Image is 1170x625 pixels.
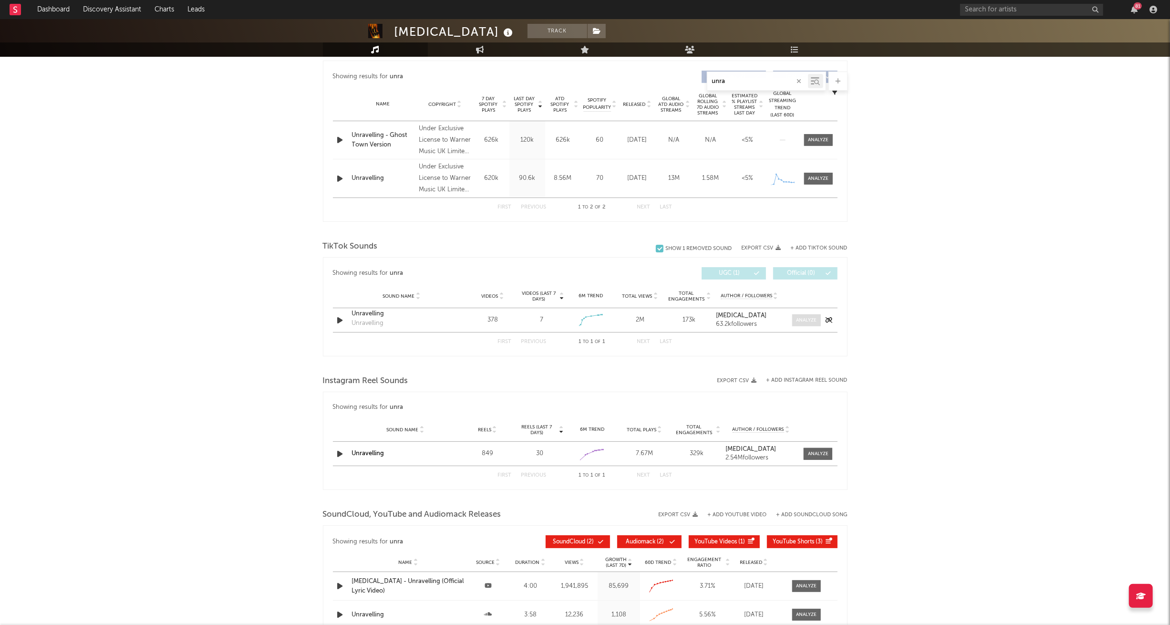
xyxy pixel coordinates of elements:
[595,473,601,478] span: of
[1134,2,1142,10] div: 81
[707,78,808,85] input: Search by song name or URL
[658,174,690,183] div: 13M
[617,535,682,548] button: Audiomack(2)
[512,96,537,113] span: Last Day Spotify Plays
[689,535,760,548] button: YouTube Videos(1)
[673,424,715,436] span: Total Engagements
[528,24,587,38] button: Track
[428,102,456,107] span: Copyright
[702,267,766,280] button: UGC(1)
[660,339,673,344] button: Last
[637,339,651,344] button: Next
[673,449,721,458] div: 329k
[352,174,414,183] a: Unravelling
[757,378,848,383] div: + Add Instagram Reel Sound
[521,339,547,344] button: Previous
[333,535,546,548] div: Showing results for
[695,539,745,545] span: ( 1 )
[618,315,662,325] div: 2M
[583,340,589,344] span: to
[476,560,495,565] span: Source
[600,610,638,620] div: 1,108
[595,205,601,209] span: of
[732,93,758,116] span: Estimated % Playlist Streams Last Day
[773,71,838,83] button: Features(0)
[658,135,690,145] div: N/A
[1131,6,1138,13] button: 81
[716,312,782,319] a: [MEDICAL_DATA]
[583,174,617,183] div: 70
[498,339,512,344] button: First
[667,315,711,325] div: 173k
[791,246,848,251] button: + Add TikTok Sound
[600,582,638,591] div: 85,699
[717,378,757,384] button: Export CSV
[742,245,781,251] button: Export CSV
[566,336,618,348] div: 1 1 1
[708,271,752,276] span: UGC ( 1 )
[352,577,465,595] div: [MEDICAL_DATA] - Unravelling (Official Lyric Video)
[627,427,656,433] span: Total Plays
[546,535,610,548] button: SoundCloud(2)
[732,135,764,145] div: <5%
[660,473,673,478] button: Last
[622,293,652,299] span: Total Views
[569,426,616,433] div: 6M Trend
[333,402,838,413] div: Showing results for
[685,557,725,568] span: Engagement Ratio
[552,539,596,545] span: ( 2 )
[352,309,452,319] a: Unravelling
[716,321,782,328] div: 63.2k followers
[768,90,797,119] div: Global Streaming Trend (Last 60D)
[352,610,465,620] a: Unravelling
[583,135,617,145] div: 60
[658,96,684,113] span: Global ATD Audio Streams
[390,71,403,83] div: unra
[476,135,507,145] div: 626k
[725,446,797,453] a: [MEDICAL_DATA]
[333,71,585,83] div: Showing results for
[685,582,730,591] div: 3.71 %
[666,246,732,252] div: Show 1 Removed Sound
[323,241,378,252] span: TikTok Sounds
[773,267,838,280] button: Official(0)
[695,539,737,545] span: YouTube Videos
[333,267,585,280] div: Showing results for
[732,174,764,183] div: <5%
[352,319,384,328] div: Unravelling
[637,473,651,478] button: Next
[595,340,601,344] span: of
[482,293,498,299] span: Videos
[565,560,579,565] span: Views
[519,291,558,302] span: Videos (last 7 days)
[621,449,668,458] div: 7.67M
[621,174,653,183] div: [DATE]
[512,582,549,591] div: 4:00
[695,174,727,183] div: 1.58M
[735,610,773,620] div: [DATE]
[352,131,414,149] div: Unravelling - Ghost Town Version
[478,427,491,433] span: Reels
[548,96,573,113] span: ATD Spotify Plays
[721,293,772,299] span: Author / Followers
[605,557,627,562] p: Growth
[583,97,611,111] span: Spotify Popularity
[777,512,848,518] button: + Add SoundCloud Song
[623,539,667,545] span: ( 2 )
[659,512,698,518] button: Export CSV
[498,205,512,210] button: First
[725,446,776,452] strong: [MEDICAL_DATA]
[516,424,558,436] span: Reels (last 7 days)
[390,536,403,548] div: unra
[390,402,403,413] div: unra
[716,312,766,319] strong: [MEDICAL_DATA]
[740,560,762,565] span: Released
[779,271,823,276] span: Official ( 0 )
[476,174,507,183] div: 620k
[767,535,838,548] button: YouTube Shorts(3)
[419,161,471,196] div: Under Exclusive License to Warner Music UK Limited, © 2025 Torpack Limited
[352,450,384,457] a: Unravelling
[773,539,823,545] span: ( 3 )
[540,315,543,325] div: 7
